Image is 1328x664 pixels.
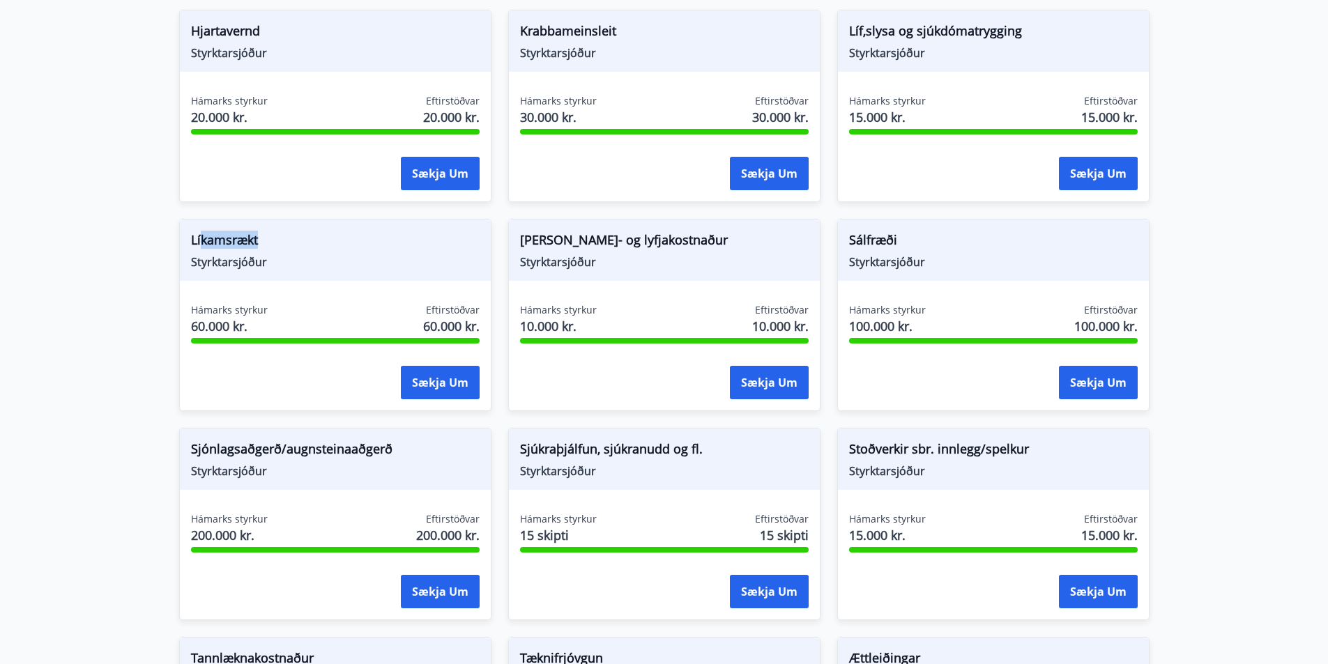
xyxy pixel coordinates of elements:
button: Sækja um [401,575,480,608]
button: Sækja um [1059,157,1138,190]
span: 30.000 kr. [752,108,809,126]
span: 100.000 kr. [849,317,926,335]
span: Styrktarsjóður [849,45,1138,61]
span: Hámarks styrkur [849,94,926,108]
span: 15.000 kr. [1081,526,1138,544]
span: Hámarks styrkur [191,303,268,317]
span: Styrktarsjóður [520,45,809,61]
button: Sækja um [1059,366,1138,399]
button: Sækja um [401,157,480,190]
button: Sækja um [730,575,809,608]
span: Líkamsrækt [191,231,480,254]
span: Sjónlagsaðgerð/augnsteinaaðgerð [191,440,480,463]
span: 100.000 kr. [1074,317,1138,335]
span: 15.000 kr. [849,108,926,126]
button: Sækja um [401,366,480,399]
span: 10.000 kr. [752,317,809,335]
span: Eftirstöðvar [1084,94,1138,108]
span: Hámarks styrkur [849,303,926,317]
span: Styrktarsjóður [849,463,1138,479]
span: Hámarks styrkur [191,512,268,526]
span: 15.000 kr. [849,526,926,544]
span: Styrktarsjóður [520,463,809,479]
span: 30.000 kr. [520,108,597,126]
span: Eftirstöðvar [426,94,480,108]
span: 15 skipti [760,526,809,544]
span: Styrktarsjóður [520,254,809,270]
button: Sækja um [1059,575,1138,608]
span: Eftirstöðvar [1084,303,1138,317]
span: 15 skipti [520,526,597,544]
span: 60.000 kr. [191,317,268,335]
span: Hjartavernd [191,22,480,45]
span: Sjúkraþjálfun, sjúkranudd og fl. [520,440,809,463]
span: Styrktarsjóður [191,254,480,270]
span: Hámarks styrkur [849,512,926,526]
span: Hámarks styrkur [520,512,597,526]
span: Krabbameinsleit [520,22,809,45]
span: 20.000 kr. [191,108,268,126]
span: Styrktarsjóður [191,45,480,61]
span: Eftirstöðvar [755,303,809,317]
button: Sækja um [730,157,809,190]
span: Eftirstöðvar [1084,512,1138,526]
span: Styrktarsjóður [191,463,480,479]
span: Stoðverkir sbr. innlegg/spelkur [849,440,1138,463]
button: Sækja um [730,366,809,399]
span: Hámarks styrkur [520,94,597,108]
span: 15.000 kr. [1081,108,1138,126]
span: 10.000 kr. [520,317,597,335]
span: Sálfræði [849,231,1138,254]
span: Líf,slysa og sjúkdómatrygging [849,22,1138,45]
span: Eftirstöðvar [755,94,809,108]
span: [PERSON_NAME]- og lyfjakostnaður [520,231,809,254]
span: 20.000 kr. [423,108,480,126]
span: 200.000 kr. [416,526,480,544]
span: Hámarks styrkur [191,94,268,108]
span: Eftirstöðvar [426,512,480,526]
span: Eftirstöðvar [755,512,809,526]
span: 60.000 kr. [423,317,480,335]
span: Eftirstöðvar [426,303,480,317]
span: Styrktarsjóður [849,254,1138,270]
span: Hámarks styrkur [520,303,597,317]
span: 200.000 kr. [191,526,268,544]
